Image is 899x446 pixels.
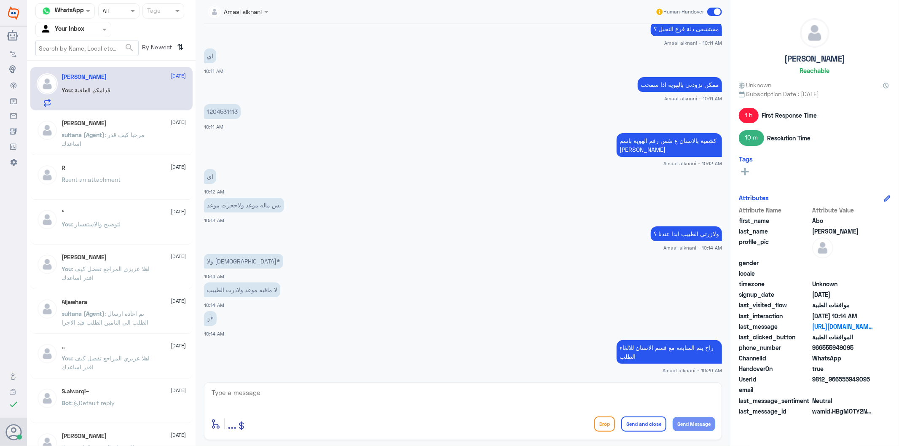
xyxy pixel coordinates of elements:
img: defaultAdmin.png [37,343,58,364]
span: [DATE] [171,72,186,80]
span: 10 m [739,130,764,145]
span: profile_pic [739,237,810,257]
i: check [8,399,19,409]
span: First Response Time [762,111,817,120]
button: Avatar [5,424,21,440]
span: gender [739,258,810,267]
span: ... [228,416,236,431]
span: Unknown [812,279,873,288]
p: 10/8/2025, 10:26 AM [617,340,722,364]
h5: .. [62,343,65,350]
span: [DATE] [171,118,186,126]
a: [URL][DOMAIN_NAME] [812,322,873,331]
h5: S.alwarqi~ [62,388,90,395]
span: 966555949095 [812,343,873,352]
span: [DATE] [171,253,186,260]
span: : قدامكم العافية [72,86,111,94]
span: [DATE] [171,387,186,394]
span: Subscription Date : [DATE] [739,89,891,98]
span: 1 h [739,108,759,123]
span: Resolution Time [767,134,810,142]
button: Send Message [673,417,715,431]
span: sent an attachment [66,176,121,183]
img: defaultAdmin.png [37,298,58,320]
span: ChannelId [739,354,810,363]
span: 10:12 AM [204,189,224,194]
span: Amaal alknani - 10:26 AM [663,367,722,374]
h5: Abo Abdullah [62,73,107,81]
img: yourInbox.svg [40,23,53,36]
span: last_clicked_button [739,333,810,341]
span: Bot [62,399,72,406]
p: 10/8/2025, 10:12 AM [617,133,722,157]
span: You [62,86,72,94]
span: 9812_966555949095 [812,375,873,384]
span: UserId [739,375,810,384]
h5: ° [62,209,64,216]
span: last_message_id [739,407,810,416]
span: HandoverOn [739,364,810,373]
h5: Aljawhara [62,298,88,306]
span: Abo [812,216,873,225]
span: Attribute Value [812,206,873,215]
span: 2 [812,354,873,363]
img: defaultAdmin.png [37,120,58,141]
span: : اهلا عزيزي المراجع تفضل كيف اقدر اساعدك [62,355,150,371]
span: 0 [812,396,873,405]
span: true [812,364,873,373]
span: locale [739,269,810,278]
button: ... [228,414,236,433]
span: timezone [739,279,810,288]
button: Send and close [621,416,666,432]
span: : اهلا عزيزي المراجع تفضل كيف اقدر اساعدك [62,265,150,281]
i: ⇅ [177,40,184,54]
span: 10:14 AM [204,302,224,308]
span: You [62,220,72,228]
span: 10:14 AM [204,331,224,336]
span: [DATE] [171,163,186,171]
span: sultana (Agent) [62,310,105,317]
span: wamid.HBgMOTY2NTU1OTQ5MDk1FQIAEhgUM0EwMDczOUEwREVGRTA0MzdENkYA [812,407,873,416]
h5: Ahmed [62,120,107,127]
h6: Attributes [739,194,769,202]
span: last_name [739,227,810,236]
img: defaultAdmin.png [37,254,58,275]
h5: Sarah [62,433,107,440]
div: Tags [146,6,161,17]
p: 10/8/2025, 10:11 AM [651,21,722,36]
span: : لتوضيح والاستفسار [72,220,121,228]
h5: [PERSON_NAME] [784,54,845,64]
img: defaultAdmin.png [37,164,58,185]
span: last_visited_flow [739,301,810,309]
button: Drop [594,416,615,432]
span: Unknown [739,81,772,89]
span: signup_date [739,290,810,299]
img: defaultAdmin.png [37,209,58,230]
span: first_name [739,216,810,225]
span: 10:13 AM [204,218,224,223]
span: last_message [739,322,810,331]
input: Search by Name, Local etc… [36,40,138,56]
span: 10:14 AM [204,274,224,279]
span: Amaal alknani - 10:14 AM [663,244,722,251]
h5: R [62,164,66,172]
img: defaultAdmin.png [812,237,833,258]
span: You [62,265,72,272]
img: defaultAdmin.png [800,19,829,47]
span: 2025-08-10T06:51:57.548Z [812,290,873,299]
span: phone_number [739,343,810,352]
span: [DATE] [171,208,186,215]
span: search [124,43,134,53]
p: 10/8/2025, 10:14 AM [204,254,283,269]
span: null [812,258,873,267]
span: By Newest [139,40,174,57]
p: 10/8/2025, 10:11 AM [638,77,722,92]
p: 10/8/2025, 10:14 AM [651,226,722,241]
p: 10/8/2025, 10:14 AM [204,282,280,297]
span: last_message_sentiment [739,396,810,405]
span: R [62,176,66,183]
h6: Tags [739,155,753,163]
p: 10/8/2025, 10:11 AM [204,48,216,63]
span: 10:11 AM [204,124,223,129]
span: sultana (Agent) [62,131,105,138]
